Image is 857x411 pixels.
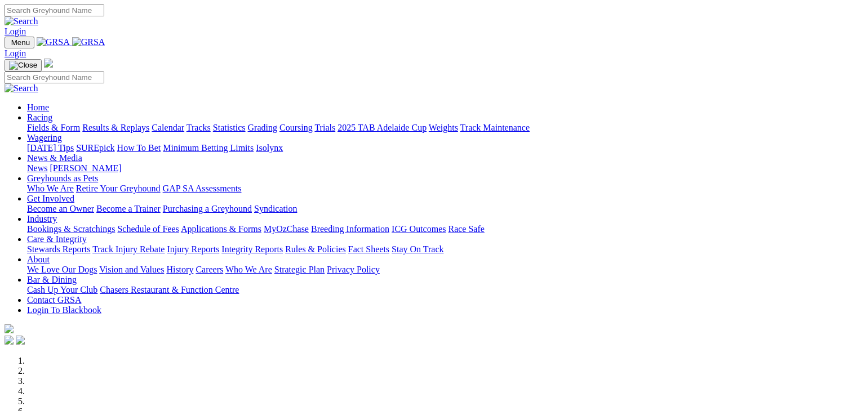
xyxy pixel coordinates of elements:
[27,254,50,264] a: About
[5,336,14,345] img: facebook.svg
[392,244,443,254] a: Stay On Track
[27,194,74,203] a: Get Involved
[338,123,427,132] a: 2025 TAB Adelaide Cup
[429,123,458,132] a: Weights
[327,265,380,274] a: Privacy Policy
[5,26,26,36] a: Login
[5,83,38,93] img: Search
[311,224,389,234] a: Breeding Information
[16,336,25,345] img: twitter.svg
[27,244,852,254] div: Care & Integrity
[92,244,165,254] a: Track Injury Rebate
[27,143,852,153] div: Wagering
[27,163,852,173] div: News & Media
[27,163,47,173] a: News
[27,234,87,244] a: Care & Integrity
[196,265,223,274] a: Careers
[279,123,313,132] a: Coursing
[27,123,80,132] a: Fields & Form
[27,204,852,214] div: Get Involved
[166,265,193,274] a: History
[27,123,852,133] div: Racing
[27,305,101,315] a: Login To Blackbook
[27,102,49,112] a: Home
[72,37,105,47] img: GRSA
[27,224,852,234] div: Industry
[163,143,254,153] a: Minimum Betting Limits
[27,173,98,183] a: Greyhounds as Pets
[27,143,74,153] a: [DATE] Tips
[44,59,53,68] img: logo-grsa-white.png
[27,285,852,295] div: Bar & Dining
[27,295,81,305] a: Contact GRSA
[76,184,161,193] a: Retire Your Greyhound
[5,48,26,58] a: Login
[5,5,104,16] input: Search
[50,163,121,173] a: [PERSON_NAME]
[348,244,389,254] a: Fact Sheets
[5,72,104,83] input: Search
[27,113,52,122] a: Racing
[5,59,42,72] button: Toggle navigation
[96,204,161,213] a: Become a Trainer
[264,224,309,234] a: MyOzChase
[27,224,115,234] a: Bookings & Scratchings
[225,265,272,274] a: Who We Are
[314,123,335,132] a: Trials
[5,324,14,333] img: logo-grsa-white.png
[99,265,164,274] a: Vision and Values
[163,184,242,193] a: GAP SA Assessments
[167,244,219,254] a: Injury Reports
[256,143,283,153] a: Isolynx
[392,224,446,234] a: ICG Outcomes
[460,123,530,132] a: Track Maintenance
[27,133,62,142] a: Wagering
[27,204,94,213] a: Become an Owner
[27,275,77,284] a: Bar & Dining
[285,244,346,254] a: Rules & Policies
[27,184,74,193] a: Who We Are
[221,244,283,254] a: Integrity Reports
[27,244,90,254] a: Stewards Reports
[274,265,325,274] a: Strategic Plan
[27,214,57,224] a: Industry
[11,38,30,47] span: Menu
[254,204,297,213] a: Syndication
[213,123,246,132] a: Statistics
[27,265,97,274] a: We Love Our Dogs
[248,123,277,132] a: Grading
[37,37,70,47] img: GRSA
[152,123,184,132] a: Calendar
[117,143,161,153] a: How To Bet
[181,224,261,234] a: Applications & Forms
[82,123,149,132] a: Results & Replays
[9,61,37,70] img: Close
[5,16,38,26] img: Search
[27,265,852,275] div: About
[27,153,82,163] a: News & Media
[5,37,34,48] button: Toggle navigation
[187,123,211,132] a: Tracks
[100,285,239,294] a: Chasers Restaurant & Function Centre
[117,224,179,234] a: Schedule of Fees
[163,204,252,213] a: Purchasing a Greyhound
[27,184,852,194] div: Greyhounds as Pets
[448,224,484,234] a: Race Safe
[76,143,114,153] a: SUREpick
[27,285,97,294] a: Cash Up Your Club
